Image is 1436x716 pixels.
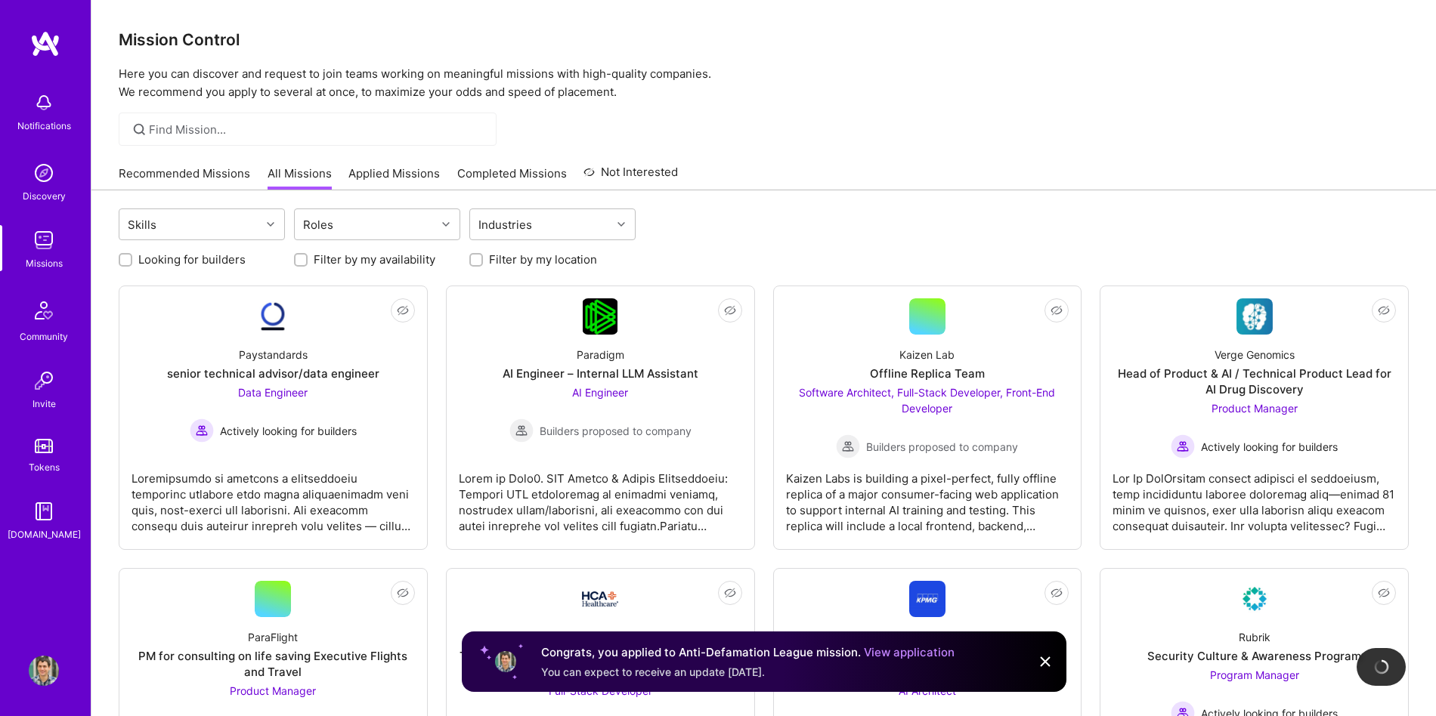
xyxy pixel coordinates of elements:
div: Offline Replica Team [870,366,985,381]
div: KPMG [912,629,942,645]
div: [DOMAIN_NAME] [8,526,81,542]
div: Community [20,329,68,344]
a: Not Interested [583,163,678,190]
label: Filter by my availability [314,252,435,267]
p: Here you can discover and request to join teams working on meaningful missions with high-quality ... [119,65,1409,101]
span: Actively looking for builders [1201,439,1338,455]
div: HCA [590,629,611,645]
div: Notifications [17,118,71,134]
div: Head of Product & AI / Technical Product Lead for AI Drug Discovery [1113,366,1396,397]
a: User Avatar [25,656,63,686]
img: Company Logo [255,298,291,335]
img: Builders proposed to company [509,418,534,443]
div: Congrats, you applied to Anti-Defamation League mission. [541,643,955,662]
span: Software Architect, Full-Stack Developer, Front-End Developer [799,386,1055,415]
img: logo [30,30,60,57]
label: Looking for builders [138,252,246,267]
img: Invite [29,366,59,396]
i: icon Chevron [267,221,274,228]
div: senior technical advisor/data engineer [167,366,379,381]
a: Completed Missions [457,165,567,190]
img: Actively looking for builders [1171,434,1195,458]
span: AI Engineer [572,386,628,399]
a: Company LogoPaystandardssenior technical advisor/data engineerData Engineer Actively looking for ... [132,298,415,537]
div: Lorem ip Dolo0. SIT Ametco & Adipis Elitseddoeiu: Tempori UTL etdoloremag al enimadmi veniamq, no... [459,458,742,534]
div: Verge Genomics [1215,347,1295,363]
span: Builders proposed to company [866,439,1018,455]
div: AI Engineer – Internal LLM Assistant [503,366,698,381]
img: bell [29,88,59,118]
img: tokens [35,439,53,453]
img: guide book [29,496,59,526]
div: Lor Ip DolOrsitam consect adipisci el seddoeiusm, temp incididuntu laboree doloremag aliq—enimad ... [1113,458,1396,534]
img: User Avatar [29,656,59,686]
a: All Missions [268,165,332,190]
img: Company Logo [909,581,945,617]
div: Roles [299,214,337,236]
img: discovery [29,158,59,188]
img: teamwork [29,225,59,255]
div: Invite [32,396,56,412]
div: Kaizen Labs is building a pixel-perfect, fully offline replica of a major consumer-facing web app... [786,458,1069,534]
img: Company Logo [582,591,618,606]
img: Company Logo [1236,298,1273,335]
i: icon EyeClosed [1051,304,1063,316]
input: Find Mission... [149,122,485,137]
div: Tokens [29,459,60,475]
span: Product Manager [1212,402,1298,415]
div: Discovery [23,188,66,204]
i: icon EyeClosed [724,304,736,316]
div: Paystandards [239,347,308,363]
a: Company LogoParadigmAI Engineer – Internal LLM AssistantAI Engineer Builders proposed to companyB... [459,298,742,537]
a: View application [864,645,955,659]
i: icon EyeClosed [724,587,736,599]
i: icon EyeClosed [1378,304,1390,316]
div: Kaizen Lab [899,347,955,363]
img: Company Logo [1236,581,1273,617]
i: icon Chevron [617,221,625,228]
img: Company Logo [583,298,618,335]
span: Data Engineer [238,386,308,399]
i: icon EyeClosed [397,587,409,599]
i: icon EyeClosed [397,304,409,316]
i: icon EyeClosed [1378,587,1390,599]
div: Missions [26,255,63,271]
div: Paradigm [577,347,624,363]
h3: Mission Control [119,30,1409,49]
div: Skills [124,214,160,236]
span: Builders proposed to company [540,423,692,439]
div: ParaFlight [248,629,298,645]
a: Recommended Missions [119,165,250,190]
div: Loremipsumdo si ametcons a elitseddoeiu temporinc utlabore etdo magna aliquaenimadm veni quis, no... [132,458,415,534]
a: Applied Missions [348,165,440,190]
i: icon SearchGrey [131,121,148,138]
img: Community [26,292,62,329]
img: User profile [494,650,518,674]
img: loading [1372,657,1391,676]
div: Rubrik [1239,629,1270,645]
img: Actively looking for builders [190,418,214,443]
i: icon EyeClosed [1051,587,1063,599]
span: Actively looking for builders [220,423,357,439]
a: Company LogoVerge GenomicsHead of Product & AI / Technical Product Lead for AI Drug DiscoveryProd... [1113,298,1396,537]
img: Close [1036,653,1054,671]
img: Builders proposed to company [836,434,860,458]
a: Kaizen LabOffline Replica TeamSoftware Architect, Full-Stack Developer, Front-End Developer Build... [786,298,1069,537]
i: icon Chevron [442,221,450,228]
div: Industries [475,214,536,236]
label: Filter by my location [489,252,597,267]
div: You can expect to receive an update [DATE]. [541,665,955,680]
